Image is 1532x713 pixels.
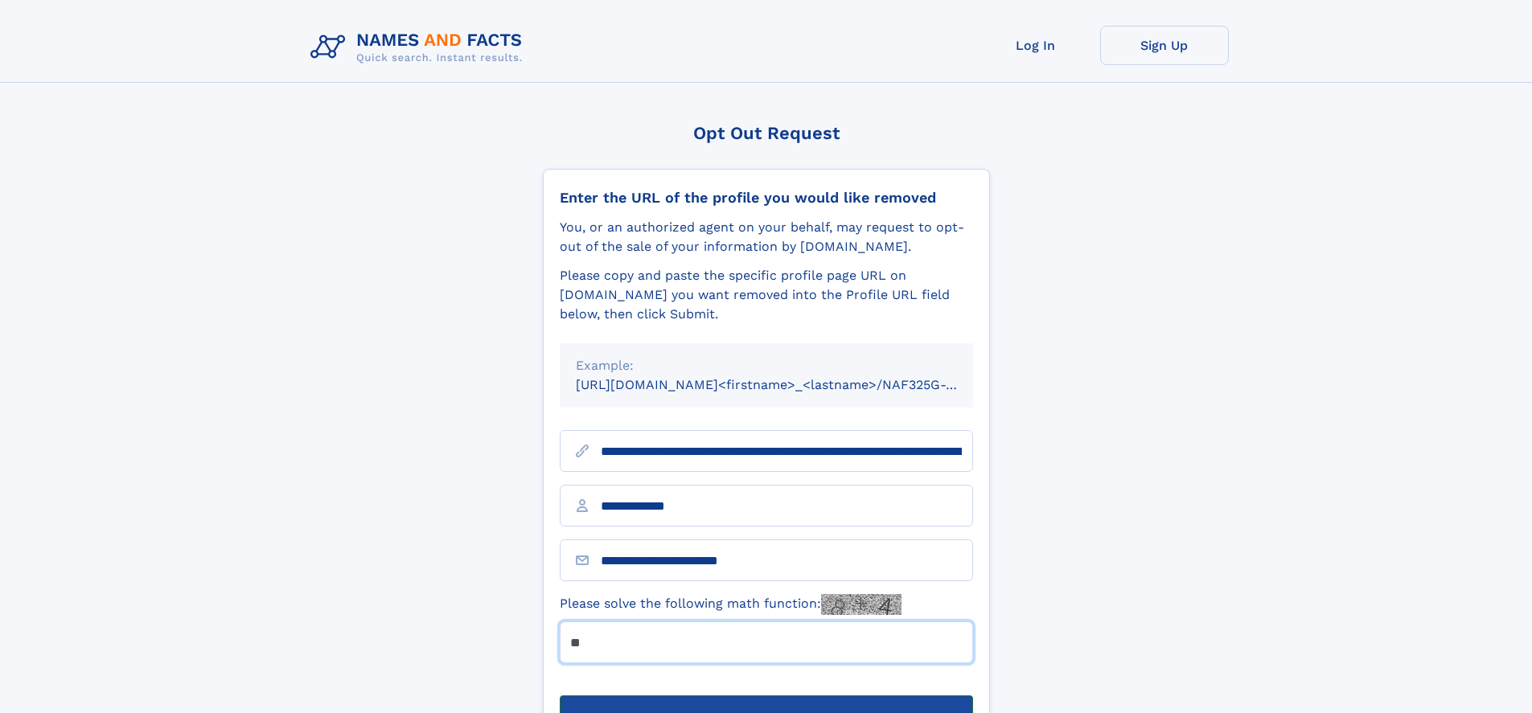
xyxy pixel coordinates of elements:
[560,266,973,324] div: Please copy and paste the specific profile page URL on [DOMAIN_NAME] you want removed into the Pr...
[560,594,902,615] label: Please solve the following math function:
[560,189,973,207] div: Enter the URL of the profile you would like removed
[576,356,957,375] div: Example:
[304,26,536,69] img: Logo Names and Facts
[1100,26,1229,65] a: Sign Up
[560,218,973,256] div: You, or an authorized agent on your behalf, may request to opt-out of the sale of your informatio...
[971,26,1100,65] a: Log In
[576,377,1004,392] small: [URL][DOMAIN_NAME]<firstname>_<lastname>/NAF325G-xxxxxxxx
[543,123,990,143] div: Opt Out Request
